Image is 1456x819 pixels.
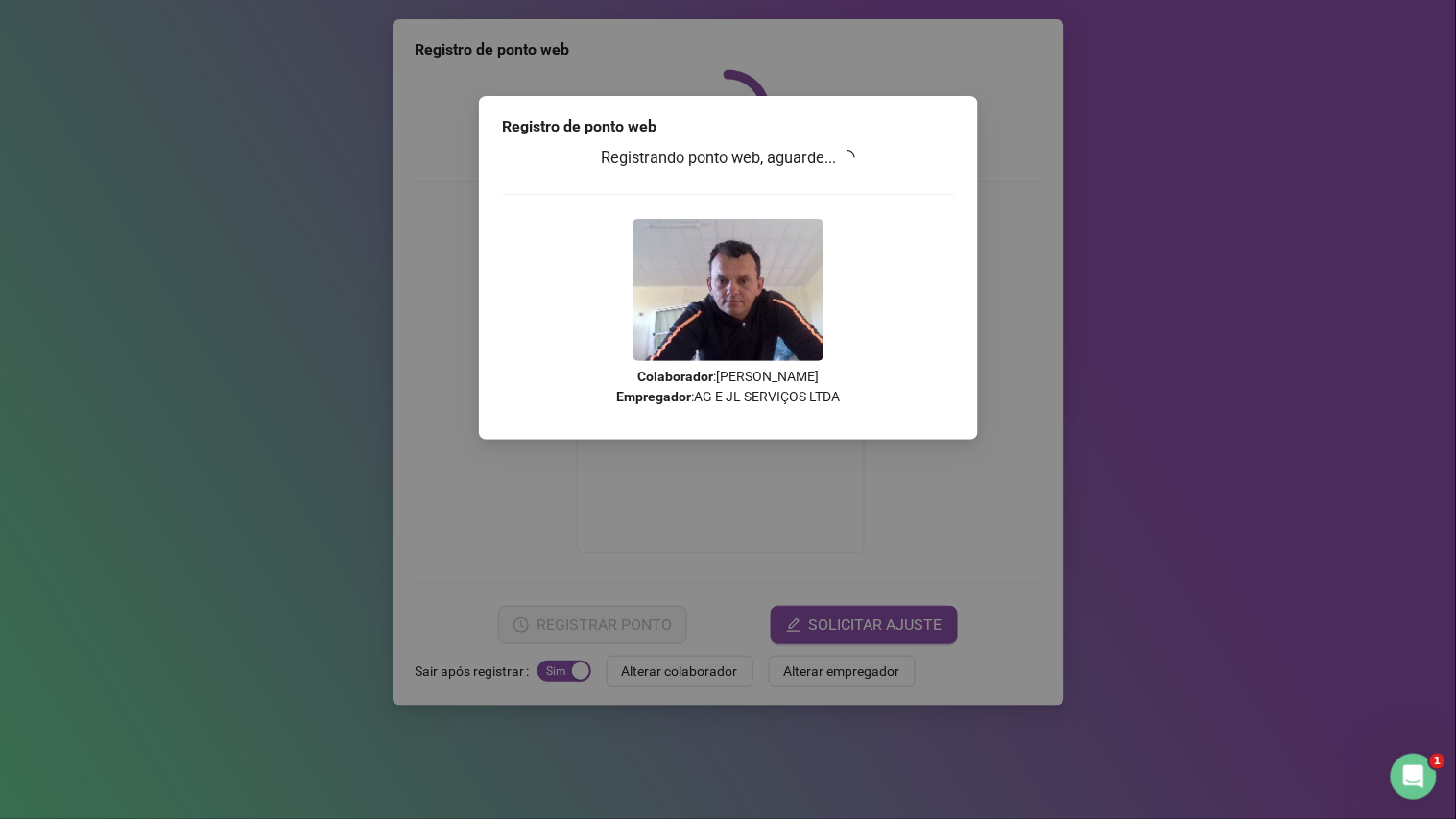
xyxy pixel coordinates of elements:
iframe: Intercom live chat [1391,754,1437,800]
h3: Registrando ponto web, aguarde... [502,146,955,171]
div: Registro de ponto web [502,115,955,138]
strong: Empregador [616,389,691,404]
strong: Colaborador [637,369,713,384]
p: : [PERSON_NAME] : AG E JL SERVIÇOS LTDA [502,367,955,407]
img: 2Q== [633,219,823,361]
span: 1 [1430,754,1445,769]
span: loading [840,150,855,165]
